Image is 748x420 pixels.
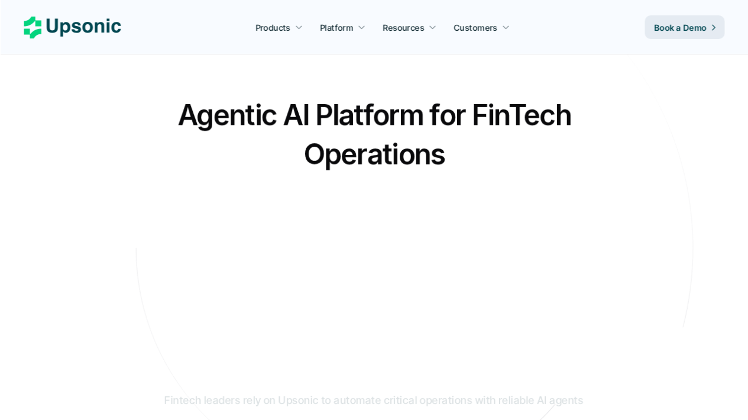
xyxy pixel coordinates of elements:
[248,17,310,38] a: Products
[322,283,426,312] a: Book a Demo
[454,21,498,34] p: Customers
[297,327,451,335] p: 1M+ enterprise-grade agents run on Upsonic
[383,21,425,34] p: Resources
[255,21,290,34] p: Products
[654,21,707,34] p: Book a Demo
[182,209,566,243] p: From onboarding to compliance to settlement to autonomous control. Work with %82 more efficiency ...
[337,289,401,306] p: Book a Demo
[164,392,583,409] p: Fintech leaders rely on Upsonic to automate critical operations with reliable AI agents
[645,15,724,39] a: Book a Demo
[167,95,581,174] h2: Agentic AI Platform for FinTech Operations
[320,21,353,34] p: Platform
